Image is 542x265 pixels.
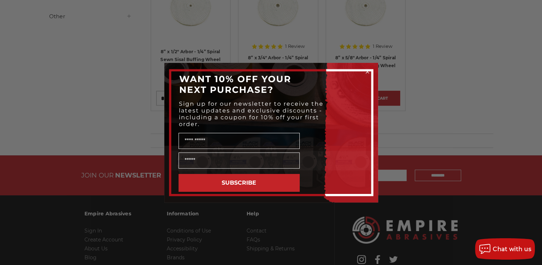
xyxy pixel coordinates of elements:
[493,246,531,252] span: Chat with us
[179,74,291,95] span: WANT 10% OFF YOUR NEXT PURCHASE?
[179,152,300,169] input: Email
[475,238,535,260] button: Chat with us
[364,68,371,75] button: Close dialog
[179,174,300,192] button: SUBSCRIBE
[179,100,324,127] span: Sign up for our newsletter to receive the latest updates and exclusive discounts - including a co...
